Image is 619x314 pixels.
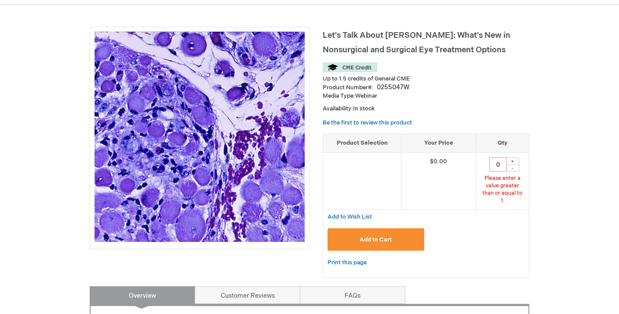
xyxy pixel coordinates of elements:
span: In stock [353,105,375,112]
li: Up to 1.5 credits of General CME [323,75,529,83]
img: Let's Talk About TED: What's New in Nonsurgical and Surgical Eye Treatment Options [95,32,305,242]
span: Add to Cart [360,236,392,243]
strong: Media Type: [323,92,355,99]
th: Qty [476,134,529,153]
div: Please enter a value greater than or equal to 1. [481,175,524,205]
div: - [506,164,519,172]
strong: Product Number [323,84,373,91]
a: Add to Wish List [328,213,372,220]
th: Product Selection [323,134,401,153]
th: Your Price [401,134,476,153]
p: Webinar [323,92,529,100]
div: 0255047W [377,83,409,92]
a: Customer Reviews [195,286,300,304]
a: Overview [90,286,195,304]
p: Availability: [323,105,529,113]
a: Print this page [328,257,367,268]
input: Qty [489,157,507,172]
a: Be the first to review this product [323,119,412,126]
div: + [506,157,519,165]
td: $0.00 [401,152,476,210]
a: FAQs [300,286,405,304]
img: CME Credit [323,62,377,72]
span: Let's Talk About [PERSON_NAME]: What's New in Nonsurgical and Surgical Eye Treatment Options [323,31,510,55]
button: Add to Cart [328,228,424,251]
